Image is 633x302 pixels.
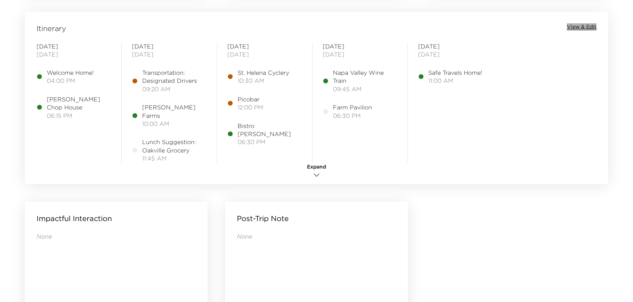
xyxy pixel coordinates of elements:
[238,103,263,111] span: 12:00 PM
[227,50,302,58] span: [DATE]
[47,77,94,85] span: 04:00 PM
[238,77,289,85] span: 10:30 AM
[238,138,302,146] span: 06:30 PM
[333,69,397,85] span: Napa Valley Wine Train
[37,232,196,240] p: None
[418,50,493,58] span: [DATE]
[428,77,482,85] span: 11:00 AM
[142,69,206,85] span: Transportation: Designated Drivers
[47,112,111,120] span: 06:15 PM
[428,69,482,77] span: Safe Travels Home!
[333,112,372,120] span: 06:30 PM
[237,232,396,240] p: None
[238,122,302,138] span: Bistro [PERSON_NAME]
[307,163,326,171] span: Expand
[142,154,206,162] span: 11:45 AM
[37,213,112,224] p: Impactful Interaction
[47,69,94,77] span: Welcome Home!
[418,42,493,50] span: [DATE]
[238,69,289,77] span: St. Helena Cyclery
[47,95,111,112] span: [PERSON_NAME] Chop House
[142,103,206,120] span: [PERSON_NAME] Farms
[237,213,289,224] p: Post-Trip Note
[132,50,206,58] span: [DATE]
[238,95,263,103] span: Picobar
[298,163,335,181] button: Expand
[323,42,397,50] span: [DATE]
[323,50,397,58] span: [DATE]
[37,42,111,50] span: [DATE]
[142,138,206,154] span: Lunch Suggestion: Oakville Grocery
[333,103,372,111] span: Farm Pavilion
[333,85,397,93] span: 09:45 AM
[142,85,206,93] span: 09:20 AM
[132,42,206,50] span: [DATE]
[142,120,206,128] span: 10:00 AM
[37,23,66,34] span: Itinerary
[567,23,596,31] button: View & Edit
[227,42,302,50] span: [DATE]
[37,50,111,58] span: [DATE]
